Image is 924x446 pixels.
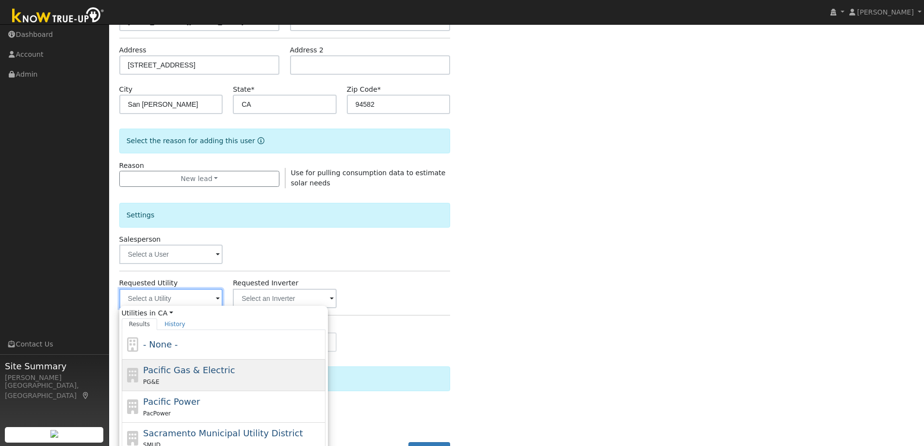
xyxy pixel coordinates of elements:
span: Site Summary [5,360,104,373]
label: Zip Code [347,84,381,95]
input: Select an Inverter [233,289,337,308]
div: Select the reason for adding this user [119,129,451,153]
label: Reason [119,161,144,171]
a: Reason for new user [255,137,264,145]
input: Select a User [119,245,223,264]
div: [PERSON_NAME] [5,373,104,383]
span: PG&E [143,379,159,385]
label: City [119,84,133,95]
span: Required [251,85,254,93]
label: Requested Utility [119,278,178,288]
img: Know True-Up [7,5,109,27]
label: Requested Inverter [233,278,298,288]
span: Pacific Gas & Electric [143,365,235,375]
a: Map [81,392,90,399]
img: retrieve [50,430,58,438]
div: Settings [119,203,451,228]
button: New lead [119,171,280,187]
span: Pacific Power [143,396,200,407]
a: Results [122,318,158,330]
label: State [233,84,254,95]
input: Select a Utility [119,289,223,308]
label: Salesperson [119,234,161,245]
span: PacPower [143,410,171,417]
label: Address [119,45,146,55]
div: [GEOGRAPHIC_DATA], [GEOGRAPHIC_DATA] [5,380,104,401]
span: Utilities in [122,308,325,318]
span: Use for pulling consumption data to estimate solar needs [291,169,446,187]
span: [PERSON_NAME] [857,8,914,16]
a: CA [158,308,173,318]
span: - None - [143,339,178,349]
span: Sacramento Municipal Utility District [143,428,303,438]
label: Address 2 [290,45,324,55]
span: Required [377,85,381,93]
a: History [157,318,193,330]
